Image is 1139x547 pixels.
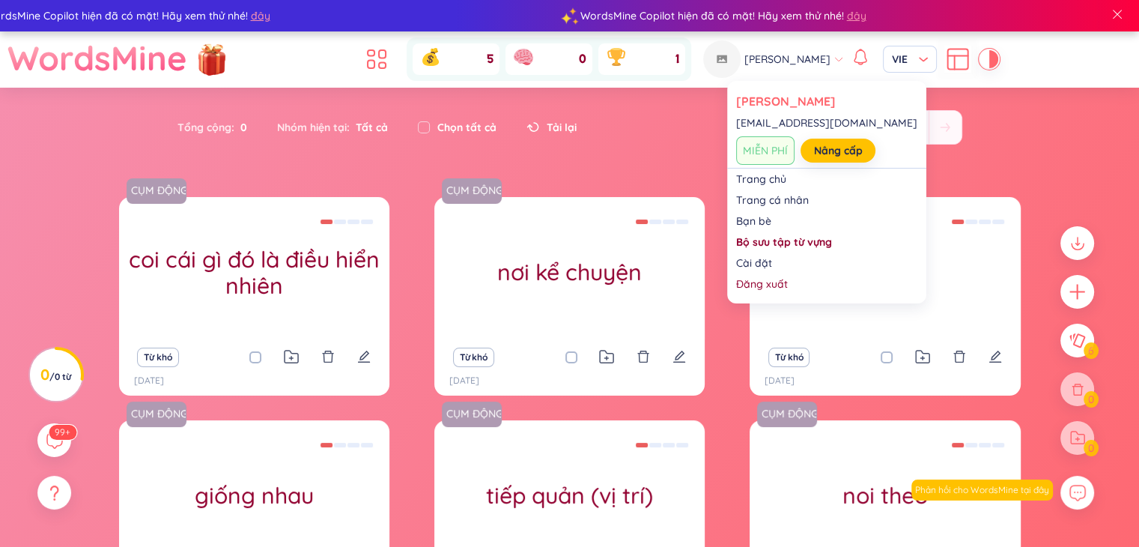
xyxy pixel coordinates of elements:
[62,371,71,382] font: từ
[953,350,966,363] span: xóa bỏ
[672,350,686,363] span: biên tập
[892,52,928,67] span: VIE
[357,347,371,368] button: biên tập
[177,121,231,134] font: Tổng cộng
[672,347,686,368] button: biên tập
[1068,282,1087,301] span: cộng thêm
[801,139,875,163] button: Nâng cấp
[675,51,679,67] font: 1
[547,121,577,134] font: Tải lại
[357,350,371,363] span: biên tập
[579,51,586,67] font: 0
[442,402,508,427] a: CỤM ĐỘNG TỪ
[486,481,653,510] font: tiếp quản (vị trí)
[736,172,917,187] a: Trang chủ
[49,425,76,440] sup: 219
[736,93,917,109] a: [PERSON_NAME]
[195,481,314,510] font: giống nhau
[137,348,178,367] button: Từ khó
[842,481,928,510] font: noi theo
[55,371,60,382] font: 0
[446,407,520,420] font: CỤM ĐỘNG TỪ
[49,371,55,382] font: /
[129,245,380,300] font: coi cái gì đó là điều hiển nhiên
[7,31,187,85] a: WordsMine
[347,121,350,134] font: :
[460,351,488,363] font: Từ khó
[437,121,496,134] font: Chọn tất cả
[637,347,650,368] button: xóa bỏ
[356,121,388,134] font: Tất cả
[497,258,642,286] font: nơi kể chuyện
[580,9,844,22] font: WordsMine Copilot hiện đã có mặt! Hãy xem thử nhé!
[127,402,192,427] a: CỤM ĐỘNG TỪ
[446,184,520,197] font: CỤM ĐỘNG TỪ
[449,375,479,386] font: [DATE]
[744,52,830,66] font: [PERSON_NAME]
[321,347,335,368] button: xóa bỏ
[775,351,803,363] font: Từ khó
[953,347,966,368] button: xóa bỏ
[251,9,270,22] font: đây
[134,375,164,386] font: [DATE]
[736,235,917,250] a: Bộ sưu tập từ vựng
[988,347,1002,368] button: biên tập
[736,116,917,130] font: [EMAIL_ADDRESS][DOMAIN_NAME]
[736,94,836,109] font: [PERSON_NAME]
[7,37,187,79] font: WordsMine
[131,407,205,420] font: CỤM ĐỘNG TỪ
[442,178,508,204] a: CỤM ĐỘNG TỪ
[40,365,49,384] font: 0
[736,214,771,228] font: Bạn bè
[703,40,744,78] a: hình đại diện
[231,121,234,134] font: :
[240,121,247,134] font: 0
[277,121,347,134] font: Nhóm hiện tại
[765,375,795,386] font: [DATE]
[757,402,823,427] a: CỤM ĐỘNG TỪ
[814,142,863,159] a: Nâng cấp
[144,351,171,363] font: Từ khó
[736,193,917,208] a: Trang cá nhân
[762,407,836,420] font: CỤM ĐỘNG TỪ
[131,184,205,197] font: CỤM ĐỘNG TỪ
[127,178,192,204] a: CỤM ĐỘNG TỪ
[988,350,1002,363] span: biên tập
[321,350,335,363] span: xóa bỏ
[743,144,788,157] font: MIỄN PHÍ
[487,51,493,67] font: 5
[736,214,917,229] a: Bạn bè
[703,40,741,78] img: hình đại diện
[453,348,494,367] button: Từ khó
[55,426,70,438] font: 99+
[637,350,650,363] span: xóa bỏ
[736,256,917,271] a: Cài đặt
[736,277,788,291] font: Đăng xuất
[768,348,810,367] button: Từ khó
[197,36,227,81] img: flashSalesIcon.a7f4f837.png
[847,9,866,22] font: đây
